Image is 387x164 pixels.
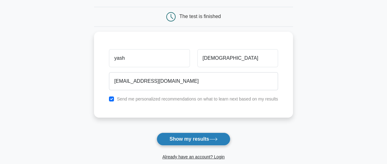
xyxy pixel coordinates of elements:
a: Already have an account? Login [162,154,224,159]
input: Last name [197,49,278,67]
button: Show my results [157,133,230,146]
div: The test is finished [179,14,221,19]
input: Email [109,72,278,90]
input: First name [109,49,190,67]
label: Send me personalized recommendations on what to learn next based on my results [117,96,278,101]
